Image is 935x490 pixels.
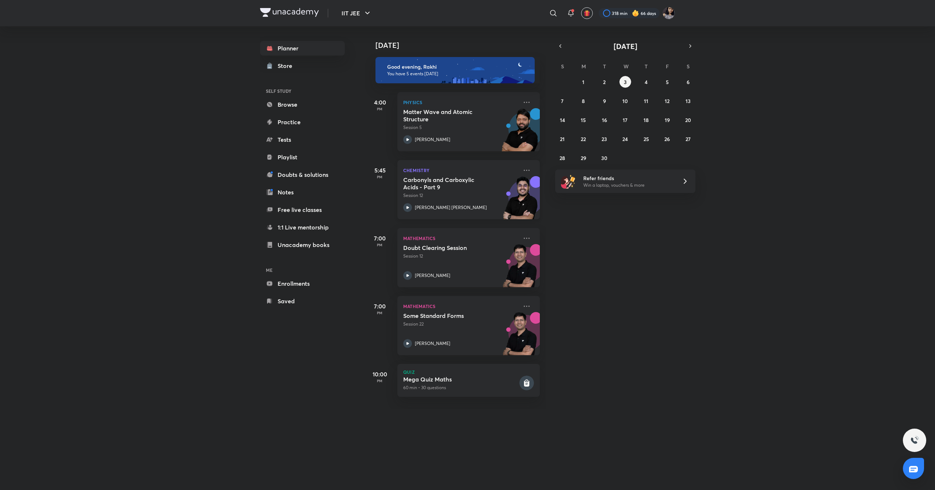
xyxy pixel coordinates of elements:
[619,76,631,88] button: September 3, 2025
[500,244,540,295] img: unacademy
[365,370,394,379] h5: 10:00
[645,79,648,86] abbr: September 4, 2025
[403,108,494,123] h5: Matter Wave and Atomic Structure
[682,76,694,88] button: September 6, 2025
[565,41,685,51] button: [DATE]
[665,117,670,124] abbr: September 19, 2025
[375,57,535,83] img: evening
[560,155,565,162] abbr: September 28, 2025
[664,136,670,143] abbr: September 26, 2025
[403,244,494,251] h5: Doubt Clearing Session
[687,79,690,86] abbr: September 6, 2025
[278,61,297,70] div: Store
[602,117,607,124] abbr: September 16, 2025
[561,63,564,70] abbr: Sunday
[403,192,518,199] p: Session 12
[403,376,518,383] h5: Mega Quiz Maths
[557,95,568,107] button: September 7, 2025
[666,79,669,86] abbr: September 5, 2025
[661,76,673,88] button: September 5, 2025
[260,294,345,308] a: Saved
[581,63,586,70] abbr: Monday
[403,302,518,311] p: Mathematics
[599,95,610,107] button: September 9, 2025
[622,136,628,143] abbr: September 24, 2025
[910,436,919,445] img: ttu
[403,312,494,319] h5: Some Standard Forms
[260,276,345,291] a: Enrollments
[415,204,487,211] p: [PERSON_NAME] [PERSON_NAME]
[403,176,494,191] h5: Carbonyls and Carboxylic Acids - Part 9
[661,95,673,107] button: September 12, 2025
[682,95,694,107] button: September 13, 2025
[619,133,631,145] button: September 24, 2025
[601,155,607,162] abbr: September 30, 2025
[403,234,518,243] p: Mathematics
[365,175,394,179] p: PM
[365,311,394,315] p: PM
[623,117,627,124] abbr: September 17, 2025
[403,370,534,374] p: Quiz
[581,155,586,162] abbr: September 29, 2025
[645,63,648,70] abbr: Thursday
[577,114,589,126] button: September 15, 2025
[577,152,589,164] button: September 29, 2025
[577,133,589,145] button: September 22, 2025
[365,243,394,247] p: PM
[632,10,639,17] img: streak
[561,98,564,105] abbr: September 7, 2025
[686,98,691,105] abbr: September 13, 2025
[577,76,589,88] button: September 1, 2025
[365,234,394,243] h5: 7:00
[687,63,690,70] abbr: Saturday
[365,166,394,175] h5: 5:45
[640,133,652,145] button: September 25, 2025
[619,95,631,107] button: September 10, 2025
[560,136,565,143] abbr: September 21, 2025
[603,79,606,86] abbr: September 2, 2025
[260,238,345,252] a: Unacademy books
[260,8,319,19] a: Company Logo
[375,41,547,50] h4: [DATE]
[624,79,627,86] abbr: September 3, 2025
[640,76,652,88] button: September 4, 2025
[260,167,345,182] a: Doubts & solutions
[500,108,540,159] img: unacademy
[260,132,345,147] a: Tests
[665,98,669,105] abbr: September 12, 2025
[644,98,648,105] abbr: September 11, 2025
[260,41,345,56] a: Planner
[581,117,586,124] abbr: September 15, 2025
[644,136,649,143] abbr: September 25, 2025
[599,76,610,88] button: September 2, 2025
[581,136,586,143] abbr: September 22, 2025
[500,312,540,362] img: unacademy
[602,136,607,143] abbr: September 23, 2025
[557,133,568,145] button: September 21, 2025
[663,7,675,19] img: Rakhi Sharma
[644,117,649,124] abbr: September 18, 2025
[583,182,673,189] p: Win a laptop, vouchers & more
[561,174,576,189] img: referral
[622,98,628,105] abbr: September 10, 2025
[403,253,518,259] p: Session 12
[365,107,394,111] p: PM
[614,41,637,51] span: [DATE]
[365,379,394,383] p: PM
[582,79,584,86] abbr: September 1, 2025
[686,136,691,143] abbr: September 27, 2025
[387,64,528,70] h6: Good evening, Rakhi
[403,166,518,175] p: Chemistry
[403,124,518,131] p: Session 5
[619,114,631,126] button: September 17, 2025
[500,176,540,227] img: unacademy
[661,133,673,145] button: September 26, 2025
[415,340,450,347] p: [PERSON_NAME]
[260,150,345,164] a: Playlist
[403,98,518,107] p: Physics
[599,133,610,145] button: September 23, 2025
[260,115,345,129] a: Practice
[260,220,345,235] a: 1:1 Live mentorship
[260,202,345,217] a: Free live classes
[603,98,606,105] abbr: September 9, 2025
